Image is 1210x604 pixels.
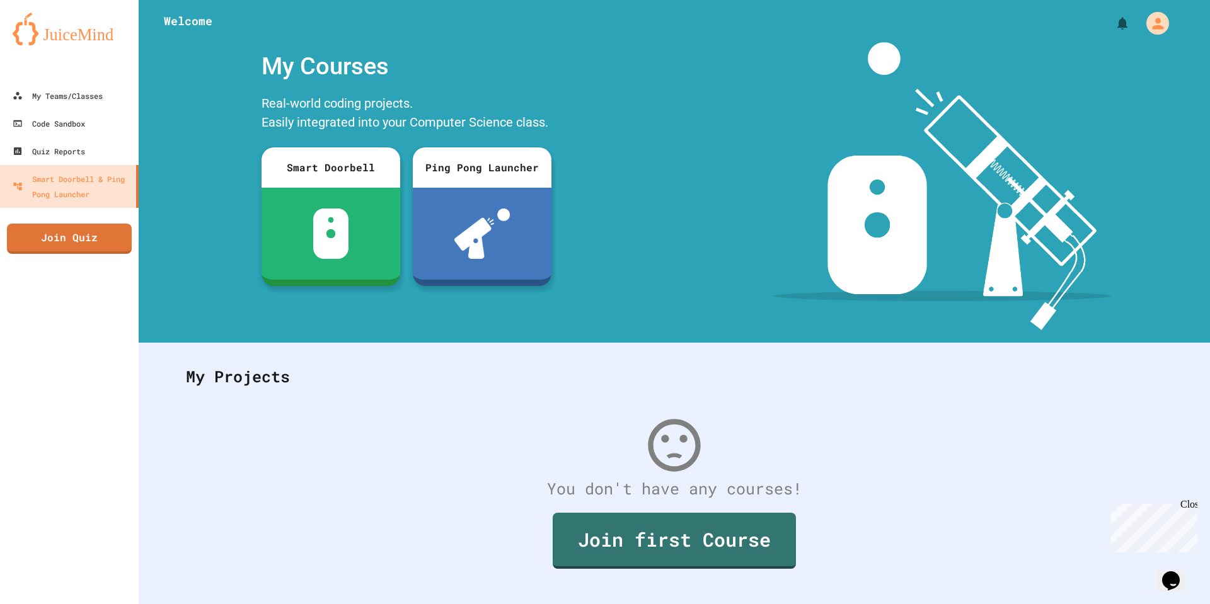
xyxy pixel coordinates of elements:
[313,208,349,259] img: sdb-white.svg
[1133,9,1172,38] div: My Account
[1092,13,1133,34] div: My Notifications
[13,13,126,45] img: logo-orange.svg
[454,208,510,259] img: ppl-with-ball.png
[13,144,85,159] div: Quiz Reports
[413,147,551,188] div: Ping Pong Launcher
[173,477,1175,501] div: You don't have any courses!
[13,88,103,103] div: My Teams/Classes
[1157,554,1197,591] iframe: chat widget
[262,147,400,188] div: Smart Doorbell
[255,91,558,138] div: Real-world coding projects. Easily integrated into your Computer Science class.
[553,513,796,569] a: Join first Course
[13,116,85,131] div: Code Sandbox
[7,224,132,254] a: Join Quiz
[773,42,1111,330] img: banner-image-my-projects.png
[255,42,558,91] div: My Courses
[1105,499,1197,552] iframe: chat widget
[13,171,131,202] div: Smart Doorbell & Ping Pong Launcher
[173,352,1175,401] div: My Projects
[5,5,87,80] div: Chat with us now!Close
